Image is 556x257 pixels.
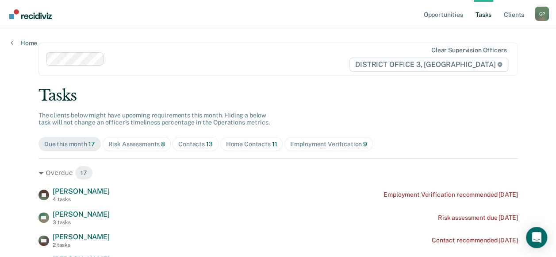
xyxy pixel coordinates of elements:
[75,166,93,180] span: 17
[535,7,549,21] button: Profile dropdown button
[38,166,518,180] div: Overdue 17
[161,140,165,148] span: 8
[535,7,549,21] div: G P
[206,140,213,148] span: 13
[349,58,508,72] span: DISTRICT OFFICE 3, [GEOGRAPHIC_DATA]
[44,140,95,148] div: Due this month
[88,140,95,148] span: 17
[38,112,270,126] span: The clients below might have upcoming requirements this month. Hiding a below task will not chang...
[38,86,518,105] div: Tasks
[11,39,37,47] a: Home
[438,214,518,222] div: Risk assessment due [DATE]
[432,237,518,244] div: Contact recommended [DATE]
[53,196,110,202] div: 4 tasks
[53,233,110,241] span: [PERSON_NAME]
[53,242,110,248] div: 2 tasks
[431,47,506,54] div: Clear supervision officers
[53,210,110,218] span: [PERSON_NAME]
[363,140,367,148] span: 9
[383,191,518,199] div: Employment Verification recommended [DATE]
[53,219,110,226] div: 3 tasks
[9,9,52,19] img: Recidiviz
[290,140,367,148] div: Employment Verification
[226,140,277,148] div: Home Contacts
[272,140,277,148] span: 11
[53,187,110,195] span: [PERSON_NAME]
[178,140,213,148] div: Contacts
[526,227,547,248] div: Open Intercom Messenger
[108,140,165,148] div: Risk Assessments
